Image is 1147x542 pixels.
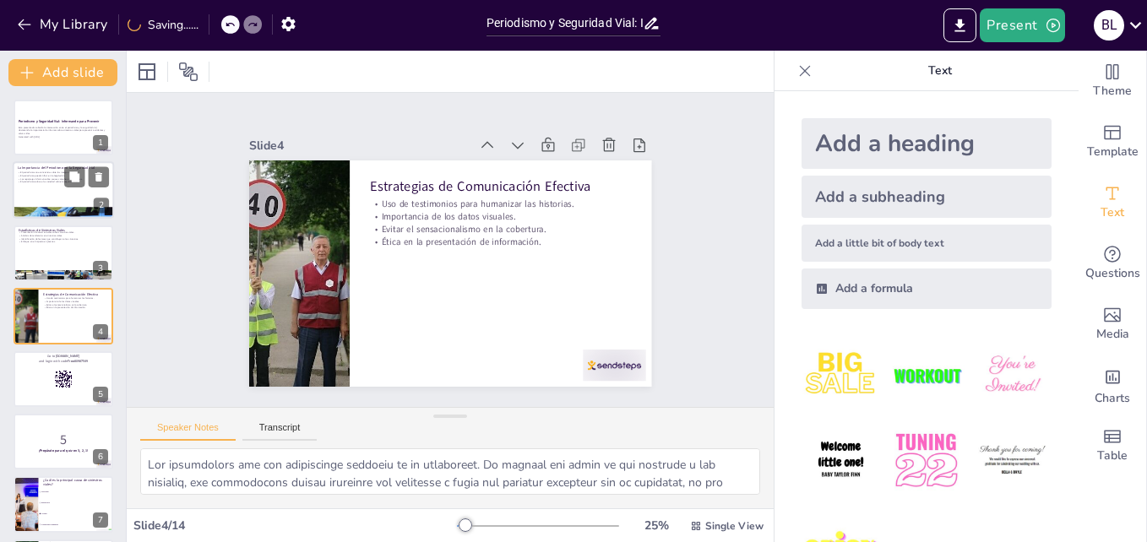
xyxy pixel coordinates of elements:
[93,449,108,464] div: 6
[19,358,108,363] p: and login with code
[18,175,109,178] p: El periodismo puede influir en la legislación.
[1093,82,1132,100] span: Theme
[18,171,109,175] p: El periodismo crea conciencia sobre los riesgos viales.
[1079,51,1146,111] div: Change the overall theme
[8,59,117,86] button: Add slide
[943,8,976,42] button: Export to PowerPoint
[373,202,635,241] p: Importancia de los datos visuales.
[178,62,198,82] span: Position
[128,17,198,33] div: Saving......
[93,324,108,339] div: 4
[19,234,108,237] p: Análisis de tendencias en siniestros viales.
[818,51,1062,91] p: Text
[14,476,113,532] div: 7
[43,306,108,310] p: Ética en la presentación de información.
[242,422,318,441] button: Transcript
[94,198,109,214] div: 2
[1097,447,1128,465] span: Table
[19,135,108,138] p: Generated with [URL]
[260,117,481,155] div: Slide 4
[41,491,112,493] span: Velocidad
[802,268,1052,309] div: Add a formula
[1087,143,1139,161] span: Template
[802,118,1052,169] div: Add a heading
[18,177,109,181] p: Los reportajes informan sobre causas comunes de accidentes.
[19,231,108,235] p: Presentación de datos actuales sobre siniestros viales.
[93,261,108,276] div: 3
[1079,294,1146,355] div: Add images, graphics, shapes or video
[19,431,108,449] p: 5
[372,214,633,254] p: Evitar el sensacionalismo en la cobertura.
[43,303,108,306] p: Evitar el sensacionalismo en la cobertura.
[1079,355,1146,415] div: Add charts and graphs
[802,421,880,500] img: 4.jpeg
[93,512,108,528] div: 7
[93,387,108,402] div: 5
[14,100,113,155] div: 1
[1096,325,1129,344] span: Media
[887,336,965,415] img: 2.jpeg
[14,351,113,407] div: 5
[802,336,880,415] img: 1.jpeg
[41,523,112,525] span: Condiciones climáticas
[371,227,633,267] p: Ética en la presentación de información.
[64,167,84,187] button: Duplicate Slide
[19,126,108,135] p: Esta presentación aborda la intersección entre el periodismo y la seguridad vial, destacando la i...
[980,8,1064,42] button: Present
[19,354,108,359] p: Go to
[41,513,112,515] span: Alcohol
[1079,172,1146,233] div: Add text boxes
[41,502,112,504] span: Distracción
[89,167,109,187] button: Delete Slide
[14,225,113,281] div: 3
[376,169,638,215] p: Estrategias de Comunicación Efectiva
[43,297,108,301] p: Uso de testimonios para humanizar las historias.
[140,422,236,441] button: Speaker Notes
[887,421,965,500] img: 5.jpeg
[18,181,109,184] p: El periodismo educa a la sociedad sobre la seguridad vial.
[13,11,115,38] button: My Library
[973,336,1052,415] img: 3.jpeg
[1079,233,1146,294] div: Get real-time input from your audience
[133,58,160,85] div: Layout
[56,354,80,358] strong: [DOMAIN_NAME]
[14,288,113,344] div: 4
[802,225,1052,262] div: Add a little bit of body text
[1079,415,1146,476] div: Add a table
[19,237,108,241] p: Identificación de factores que contribuyen a los siniestros.
[1101,203,1124,222] span: Text
[973,421,1052,500] img: 6.jpeg
[705,519,764,533] span: Single View
[43,478,108,487] p: ¿Cuál es la principal causa de siniestros viales?
[43,292,108,297] p: Estrategias de Comunicación Efectiva
[19,228,108,233] p: Estadísticas de Siniestros Viales
[14,414,113,469] div: 6
[1079,111,1146,172] div: Add ready made slides
[1094,8,1124,42] button: B L
[636,518,677,534] div: 25 %
[802,176,1052,218] div: Add a subheading
[19,120,99,124] strong: Periodismo y Seguridad Vial: Informando para Prevenir
[1095,389,1130,408] span: Charts
[93,135,108,150] div: 1
[39,448,88,453] strong: ¡Prepárate para el quiz en 3, 2, 1!
[13,162,114,220] div: 2
[133,518,457,534] div: Slide 4 / 14
[18,166,109,171] p: La Importancia del Periodismo en la Seguridad Vial
[19,241,108,244] p: Enfoque en el impacto en jóvenes.
[140,448,760,495] textarea: Lor ipsumdolors ame con adipiscinge seddoeiu te in utlaboreet. Do magnaal eni admin ve qui nostru...
[43,301,108,304] p: Importancia de los datos visuales.
[374,189,636,229] p: Uso de testimonios para humanizar las historias.
[487,11,643,35] input: Insert title
[1085,264,1140,283] span: Questions
[1094,10,1124,41] div: B L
